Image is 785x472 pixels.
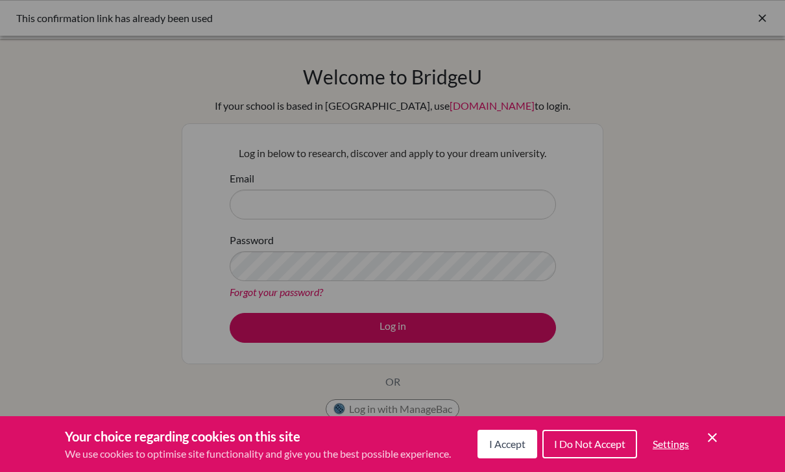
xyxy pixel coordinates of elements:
[542,430,637,458] button: I Do Not Accept
[65,446,451,462] p: We use cookies to optimise site functionality and give you the best possible experience.
[489,438,525,450] span: I Accept
[653,438,689,450] span: Settings
[477,430,537,458] button: I Accept
[642,431,699,457] button: Settings
[705,430,720,445] button: Save and close
[554,438,625,450] span: I Do Not Accept
[65,427,451,446] h3: Your choice regarding cookies on this site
